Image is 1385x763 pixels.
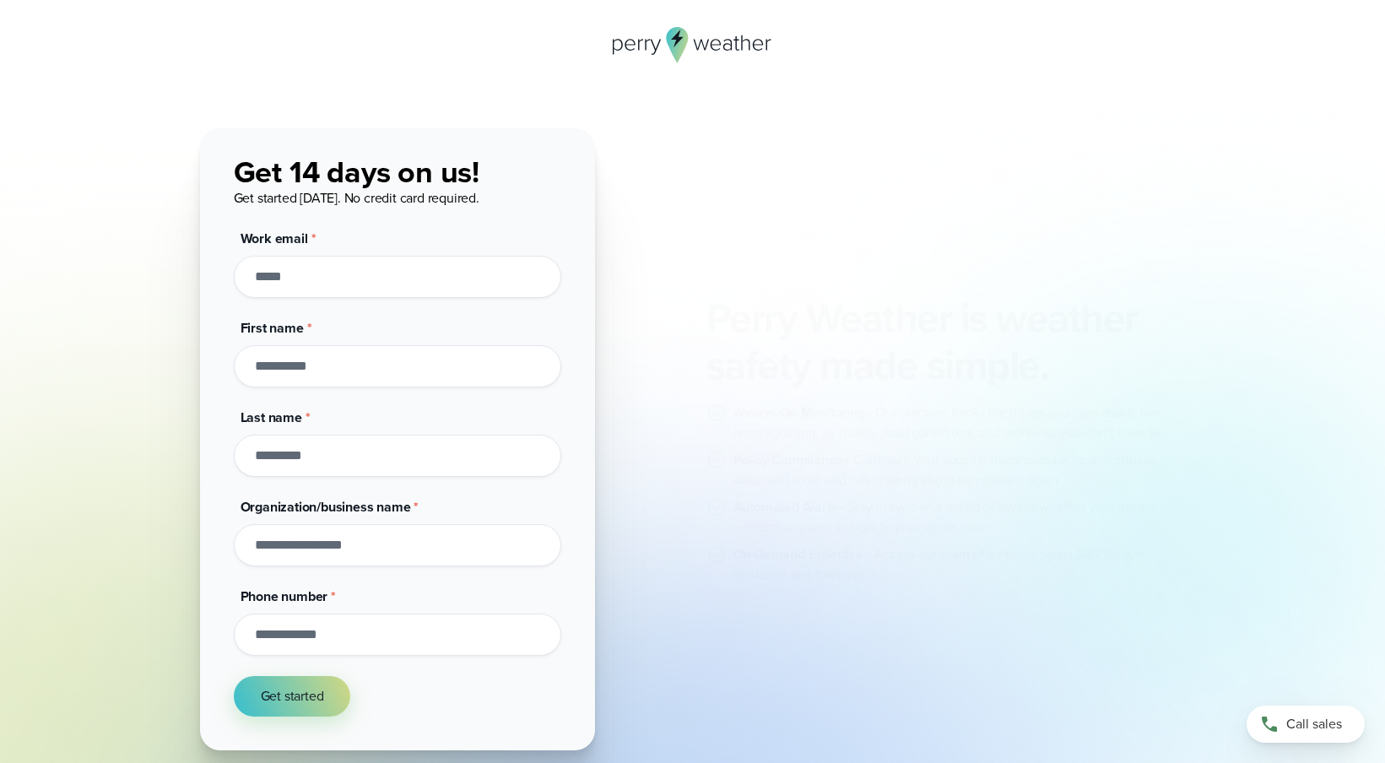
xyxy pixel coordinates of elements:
span: Get 14 days on us! [234,149,479,194]
span: Call sales [1286,714,1342,734]
span: Phone number [241,587,328,606]
button: Get started [234,676,351,717]
span: Work email [241,229,308,248]
span: Get started [DATE]. No credit card required. [234,188,479,208]
a: Call sales [1247,706,1365,743]
span: Last name [241,408,302,427]
span: Organization/business name [241,497,411,517]
span: First name [241,318,304,338]
span: Get started [261,686,324,706]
